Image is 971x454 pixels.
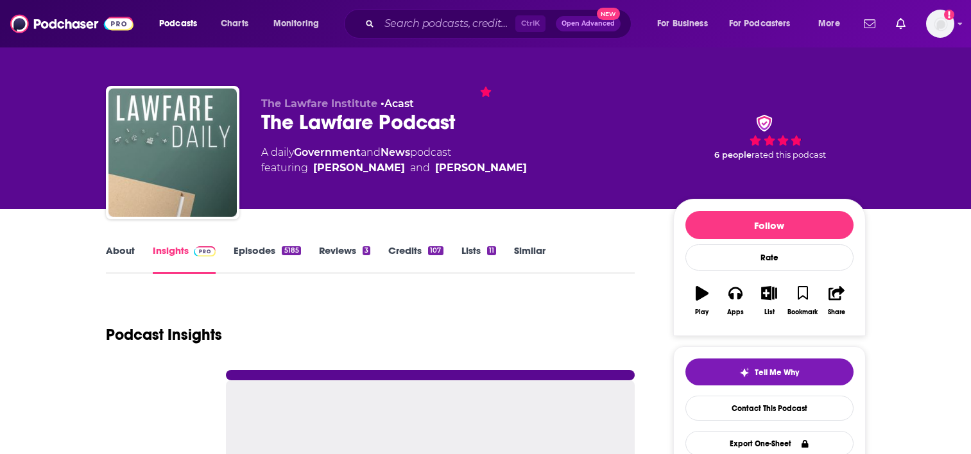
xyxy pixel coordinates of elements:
svg: Add a profile image [944,10,954,20]
a: Show notifications dropdown [891,13,911,35]
a: Reviews3 [319,244,370,274]
span: For Business [657,15,708,33]
a: Similar [514,244,546,274]
span: Monitoring [273,15,319,33]
button: Apps [719,278,752,324]
button: Bookmark [786,278,820,324]
a: [PERSON_NAME] [435,160,527,176]
div: Bookmark [787,308,818,316]
div: Share [828,308,845,316]
a: InsightsPodchaser Pro [153,244,216,274]
div: A daily podcast [261,145,527,176]
a: Lists11 [461,244,496,274]
span: Charts [221,15,248,33]
a: Credits107 [388,244,443,274]
button: Follow [685,211,854,239]
button: Open AdvancedNew [556,16,621,31]
button: open menu [648,13,724,34]
div: Search podcasts, credits, & more... [356,9,644,38]
a: Contact This Podcast [685,396,854,421]
img: Podchaser - Follow, Share and Rate Podcasts [10,12,133,36]
span: rated this podcast [752,150,826,160]
span: 6 people [714,150,752,160]
button: open menu [721,13,809,34]
a: Show notifications dropdown [859,13,881,35]
input: Search podcasts, credits, & more... [379,13,515,34]
span: and [410,160,430,176]
div: 5185 [282,246,300,255]
span: Ctrl K [515,15,546,32]
div: Apps [727,308,744,316]
span: Open Advanced [562,21,615,27]
span: New [597,8,620,20]
div: 3 [363,246,370,255]
img: User Profile [926,10,954,38]
button: open menu [809,13,856,34]
span: and [361,146,381,158]
a: Charts [212,13,256,34]
span: Podcasts [159,15,197,33]
span: Logged in as ColleenO [926,10,954,38]
span: • [381,97,414,110]
a: Episodes5185 [234,244,300,274]
div: 107 [428,246,443,255]
span: For Podcasters [729,15,791,33]
button: Play [685,278,719,324]
div: verified Badge 6 peoplerated this podcast [673,97,866,177]
button: open menu [150,13,214,34]
a: About [106,244,135,274]
a: Acast [384,97,414,110]
div: Play [695,308,709,316]
span: More [818,15,840,33]
button: Share [820,278,853,324]
a: [PERSON_NAME] [313,160,405,176]
img: The Lawfare Podcast [108,88,237,217]
button: open menu [264,13,336,34]
button: tell me why sparkleTell Me Why [685,358,854,385]
span: Tell Me Why [755,367,799,378]
h1: Podcast Insights [106,325,222,344]
button: Show profile menu [926,10,954,38]
div: Rate [685,244,854,271]
button: List [752,278,786,324]
img: Podchaser Pro [194,246,216,256]
a: News [381,146,410,158]
img: tell me why sparkle [739,367,750,378]
span: featuring [261,160,527,176]
div: 11 [487,246,496,255]
a: Government [294,146,361,158]
div: List [764,308,775,316]
span: The Lawfare Institute [261,97,377,110]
